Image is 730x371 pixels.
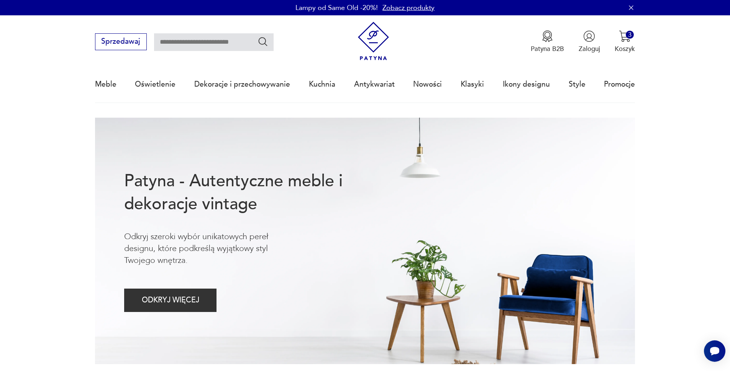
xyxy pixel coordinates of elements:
a: Kuchnia [309,67,335,102]
p: Koszyk [615,44,635,53]
a: Nowości [413,67,442,102]
a: Oświetlenie [135,67,176,102]
button: Patyna B2B [531,30,564,53]
a: Sprzedawaj [95,39,147,45]
button: 3Koszyk [615,30,635,53]
img: Patyna - sklep z meblami i dekoracjami vintage [354,22,393,61]
a: Dekoracje i przechowywanie [194,67,290,102]
a: Klasyki [461,67,484,102]
img: Ikona koszyka [619,30,631,42]
button: Zaloguj [579,30,600,53]
p: Zaloguj [579,44,600,53]
a: Ikony designu [503,67,550,102]
p: Patyna B2B [531,44,564,53]
a: ODKRYJ WIĘCEJ [124,298,217,304]
a: Style [569,67,586,102]
p: Odkryj szeroki wybór unikatowych pereł designu, które podkreślą wyjątkowy styl Twojego wnętrza. [124,231,299,267]
button: Sprzedawaj [95,33,147,50]
a: Promocje [604,67,635,102]
div: 3 [626,31,634,39]
a: Ikona medaluPatyna B2B [531,30,564,53]
button: Szukaj [258,36,269,47]
h1: Patyna - Autentyczne meble i dekoracje vintage [124,170,372,216]
img: Ikonka użytkownika [583,30,595,42]
iframe: Smartsupp widget button [704,340,725,362]
a: Meble [95,67,116,102]
button: ODKRYJ WIĘCEJ [124,289,217,312]
p: Lampy od Same Old -20%! [295,3,378,13]
a: Antykwariat [354,67,395,102]
img: Ikona medalu [541,30,553,42]
a: Zobacz produkty [382,3,435,13]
